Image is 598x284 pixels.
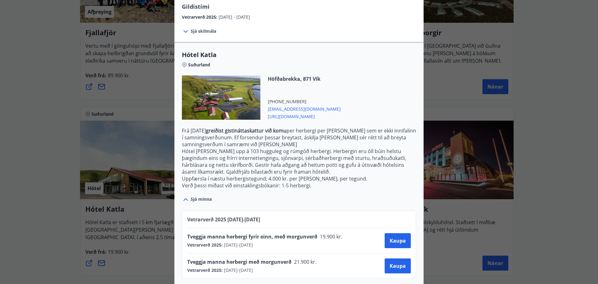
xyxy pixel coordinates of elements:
span: [PHONE_NUMBER] [268,99,341,105]
span: Höfðabrekka, 871 Vík [268,75,341,82]
span: Gildistími [182,3,210,10]
span: Hótel Katla [182,51,416,59]
span: [EMAIL_ADDRESS][DOMAIN_NAME] [268,105,341,112]
span: Sjá skilmála [191,28,216,34]
span: [DATE] - [DATE] [219,14,250,20]
span: Suðurland [188,62,210,68]
span: Vetrarverð 2025 : [182,14,219,20]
